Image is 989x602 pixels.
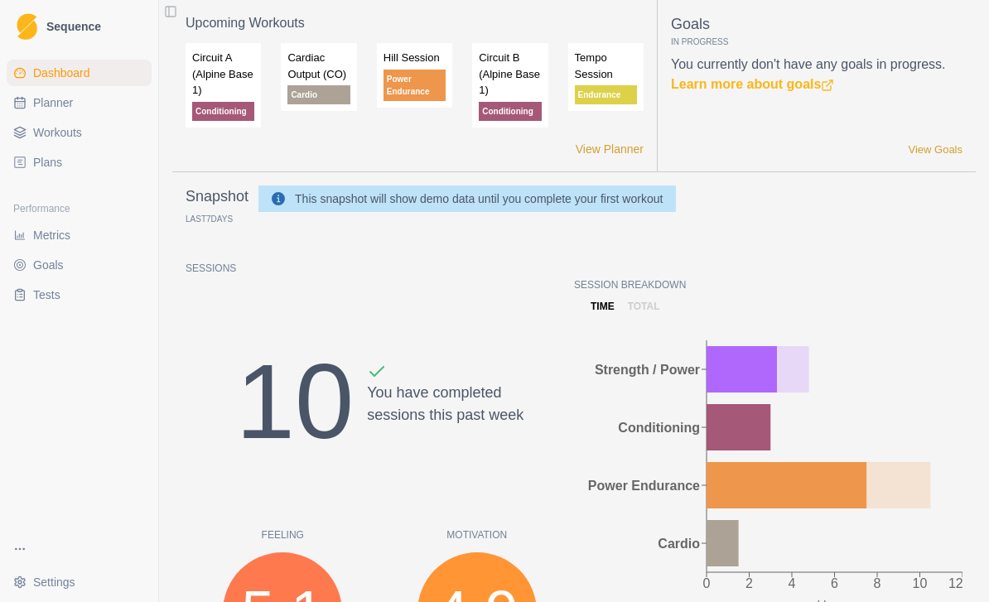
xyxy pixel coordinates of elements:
p: Power Endurance [384,70,446,101]
tspan: 10 [913,576,928,590]
tspan: 0 [703,576,711,590]
span: Dashboard [33,65,90,81]
tspan: 6 [831,576,838,590]
p: Tempo Session [575,50,637,82]
div: You have completed sessions this past week [367,362,523,481]
p: Conditioning [192,102,254,121]
p: Feeling [186,527,380,542]
p: Cardio [287,85,350,104]
a: Dashboard [7,60,152,86]
tspan: Cardio [658,536,700,550]
tspan: 2 [745,576,753,590]
div: 10 [236,322,354,481]
a: LogoSequence [7,7,152,46]
p: Circuit A (Alpine Base 1) [192,50,254,99]
tspan: Strength / Power [595,362,700,376]
img: Logo [17,13,37,41]
span: Metrics [33,227,70,243]
a: Learn more about goals [671,77,834,91]
p: Goals [671,13,962,36]
span: Workouts [33,124,82,141]
span: Planner [33,94,73,111]
p: Upcoming Workouts [186,13,644,33]
tspan: 12 [948,576,963,590]
button: Settings [7,569,152,595]
p: Sessions [186,261,574,276]
a: Metrics [7,222,152,248]
span: Goals [33,257,64,273]
a: Planner [7,89,152,116]
p: Conditioning [479,102,541,121]
p: Cardiac Output (CO) [287,50,350,82]
p: time [591,299,615,314]
div: Performance [7,195,152,222]
tspan: Conditioning [618,420,700,434]
p: You currently don't have any goals in progress. [671,55,962,94]
p: Hill Session [384,50,446,66]
p: Endurance [575,85,637,104]
a: View Planner [576,141,644,158]
a: Plans [7,149,152,176]
tspan: 8 [874,576,881,590]
tspan: Power Endurance [588,478,700,492]
span: Plans [33,154,62,171]
p: Session Breakdown [574,277,962,292]
a: Tests [7,282,152,308]
p: total [628,299,660,314]
div: This snapshot will show demo data until you complete your first workout [295,189,663,209]
p: In Progress [671,36,962,48]
a: View Goals [908,142,962,158]
a: Workouts [7,119,152,146]
span: 7 [206,214,211,224]
a: Goals [7,252,152,278]
p: Circuit B (Alpine Base 1) [479,50,541,99]
p: Snapshot [186,185,248,208]
p: Motivation [380,527,575,542]
span: Sequence [46,21,101,32]
p: Last Days [186,214,233,224]
tspan: 4 [789,576,796,590]
span: Tests [33,287,60,303]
